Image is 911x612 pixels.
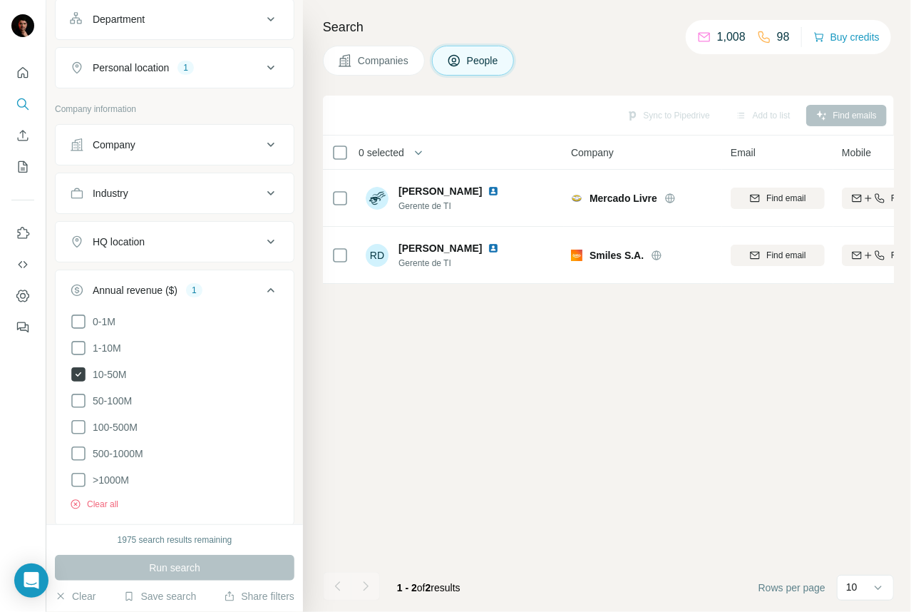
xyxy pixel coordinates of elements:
[186,284,202,297] div: 1
[93,283,177,297] div: Annual revenue ($)
[93,12,145,26] div: Department
[766,192,806,205] span: Find email
[323,17,894,37] h4: Search
[14,563,48,598] div: Open Intercom Messenger
[87,447,143,461] span: 500-1000M
[56,176,294,210] button: Industry
[56,273,294,313] button: Annual revenue ($)1
[842,146,871,160] span: Mobile
[55,103,294,116] p: Company information
[426,582,431,593] span: 2
[56,2,294,36] button: Department
[56,225,294,259] button: HQ location
[488,243,499,254] img: LinkedIn logo
[87,420,138,434] span: 100-500M
[467,53,500,68] span: People
[93,235,145,249] div: HQ location
[11,91,34,117] button: Search
[87,315,115,329] span: 0-1M
[731,245,825,266] button: Find email
[846,580,858,594] p: 10
[398,241,482,255] span: [PERSON_NAME]
[358,53,410,68] span: Companies
[56,128,294,162] button: Company
[93,61,169,75] div: Personal location
[366,187,388,210] img: Avatar
[571,193,582,204] img: Logo of Mercado Livre
[11,154,34,180] button: My lists
[366,244,388,267] div: RD
[123,589,196,603] button: Save search
[93,186,128,200] div: Industry
[87,341,121,355] span: 1-10M
[398,184,482,198] span: [PERSON_NAME]
[11,220,34,246] button: Use Surfe on LinkedIn
[11,60,34,86] button: Quick start
[70,498,118,511] button: Clear all
[55,589,96,603] button: Clear
[397,582,460,593] span: results
[224,589,294,603] button: Share filters
[398,257,505,270] span: Gerente de TI
[417,582,426,593] span: of
[11,252,34,277] button: Use Surfe API
[758,581,825,595] span: Rows per page
[87,367,126,382] span: 10-50M
[813,27,880,47] button: Buy credits
[93,138,135,152] div: Company
[11,315,34,340] button: Feedback
[731,188,825,209] button: Find email
[11,123,34,148] button: Enrich CSV
[87,473,129,487] span: >1000M
[397,582,417,593] span: 1 - 2
[731,146,756,160] span: Email
[590,191,657,205] span: Mercado Livre
[571,250,582,261] img: Logo of Smiles S.A.
[56,51,294,85] button: Personal location1
[777,29,790,46] p: 98
[118,534,232,546] div: 1975 search results remaining
[488,185,499,197] img: LinkedIn logo
[590,248,644,262] span: Smiles S.A.
[398,200,505,213] span: Gerente de TI
[766,249,806,262] span: Find email
[11,14,34,37] img: Avatar
[177,61,194,74] div: 1
[359,146,404,160] span: 0 selected
[87,394,132,408] span: 50-100M
[717,29,746,46] p: 1,008
[571,146,614,160] span: Company
[11,283,34,309] button: Dashboard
